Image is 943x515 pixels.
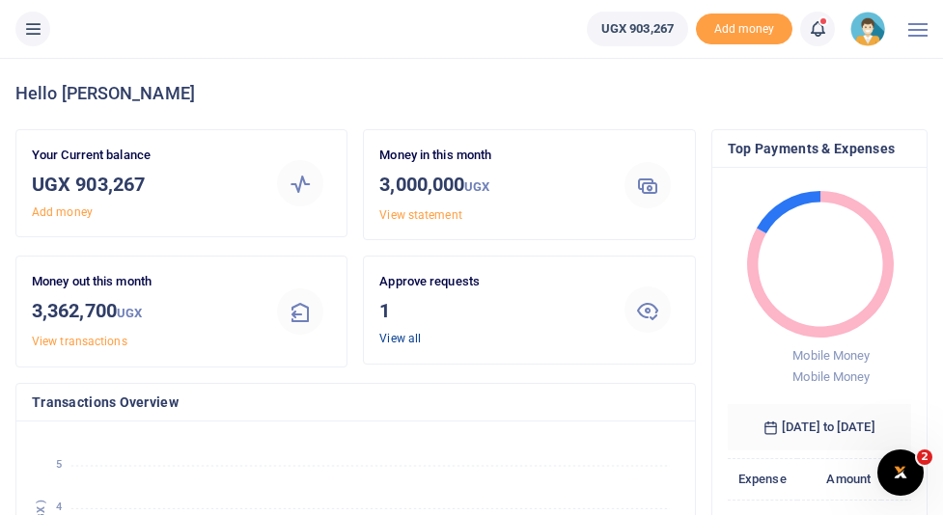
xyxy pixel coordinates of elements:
[728,138,911,159] h4: Top Payments & Expenses
[379,170,600,202] h3: 3,000,000
[797,458,881,500] th: Amount
[117,306,142,320] small: UGX
[32,296,253,328] h3: 3,362,700
[379,208,461,222] a: View statement
[32,392,680,413] h4: Transactions Overview
[32,170,253,199] h3: UGX 903,267
[917,449,932,465] span: 2
[464,179,489,194] small: UGX
[601,19,674,39] span: UGX 903,267
[728,404,911,450] h6: [DATE] to [DATE]
[379,272,600,292] p: Approve requests
[379,296,600,325] h3: 1
[579,12,696,46] li: Wallet ballance
[587,12,688,46] a: UGX 903,267
[728,458,797,500] th: Expense
[32,146,253,166] p: Your Current balance
[696,14,792,45] li: Toup your wallet
[56,457,62,470] tspan: 5
[15,83,928,104] h4: Hello [PERSON_NAME]
[32,205,93,219] a: Add money
[792,348,870,363] span: Mobile Money
[877,449,924,496] iframe: Intercom live chat
[379,332,421,345] a: View all
[32,272,253,292] p: Money out this month
[696,14,792,45] span: Add money
[850,12,885,46] img: profile-user
[56,500,62,512] tspan: 4
[850,12,893,46] a: profile-user
[696,20,792,35] a: Add money
[379,146,600,166] p: Money in this month
[32,335,127,348] a: View transactions
[792,369,870,384] span: Mobile Money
